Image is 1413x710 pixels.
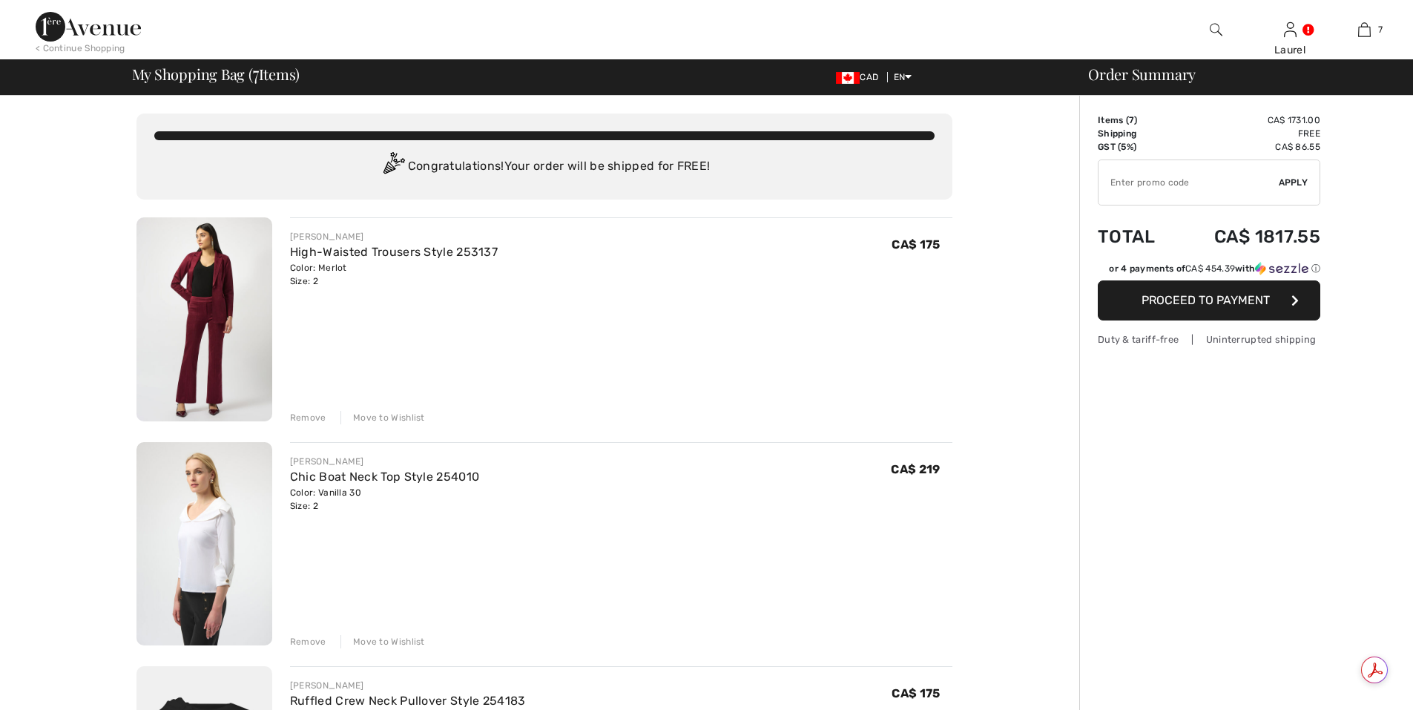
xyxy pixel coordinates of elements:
[1129,115,1134,125] span: 7
[1098,211,1176,262] td: Total
[136,442,272,646] img: Chic Boat Neck Top Style 254010
[154,152,935,182] div: Congratulations! Your order will be shipped for FREE!
[836,72,860,84] img: Canadian Dollar
[1279,176,1308,189] span: Apply
[836,72,884,82] span: CAD
[378,152,408,182] img: Congratulation2.svg
[1210,21,1222,39] img: search the website
[290,245,498,259] a: High-Waisted Trousers Style 253137
[1098,140,1176,154] td: GST (5%)
[1176,114,1320,127] td: CA$ 1731.00
[290,411,326,424] div: Remove
[340,411,425,424] div: Move to Wishlist
[290,470,479,484] a: Chic Boat Neck Top Style 254010
[891,462,940,476] span: CA$ 219
[290,694,526,708] a: Ruffled Crew Neck Pullover Style 254183
[290,455,479,468] div: [PERSON_NAME]
[1185,263,1235,274] span: CA$ 454.39
[290,261,498,288] div: Color: Merlot Size: 2
[1358,21,1371,39] img: My Bag
[1109,262,1320,275] div: or 4 payments of with
[1142,293,1270,307] span: Proceed to Payment
[1254,42,1326,58] div: Laurel
[36,42,125,55] div: < Continue Shopping
[1098,127,1176,140] td: Shipping
[290,679,526,692] div: [PERSON_NAME]
[1176,140,1320,154] td: CA$ 86.55
[36,12,141,42] img: 1ère Avenue
[1070,67,1404,82] div: Order Summary
[136,217,272,421] img: High-Waisted Trousers Style 253137
[1284,21,1297,39] img: My Info
[1098,332,1320,346] div: Duty & tariff-free | Uninterrupted shipping
[1099,160,1279,205] input: Promo code
[1098,280,1320,321] button: Proceed to Payment
[290,486,479,513] div: Color: Vanilla 30 Size: 2
[290,635,326,648] div: Remove
[892,686,940,700] span: CA$ 175
[1098,262,1320,280] div: or 4 payments ofCA$ 454.39withSezzle Click to learn more about Sezzle
[1328,21,1400,39] a: 7
[894,72,912,82] span: EN
[132,67,300,82] span: My Shopping Bag ( Items)
[1176,211,1320,262] td: CA$ 1817.55
[1176,127,1320,140] td: Free
[892,237,940,252] span: CA$ 175
[1378,23,1383,36] span: 7
[1284,22,1297,36] a: Sign In
[1098,114,1176,127] td: Items ( )
[1255,262,1308,275] img: Sezzle
[290,230,498,243] div: [PERSON_NAME]
[340,635,425,648] div: Move to Wishlist
[253,63,259,82] span: 7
